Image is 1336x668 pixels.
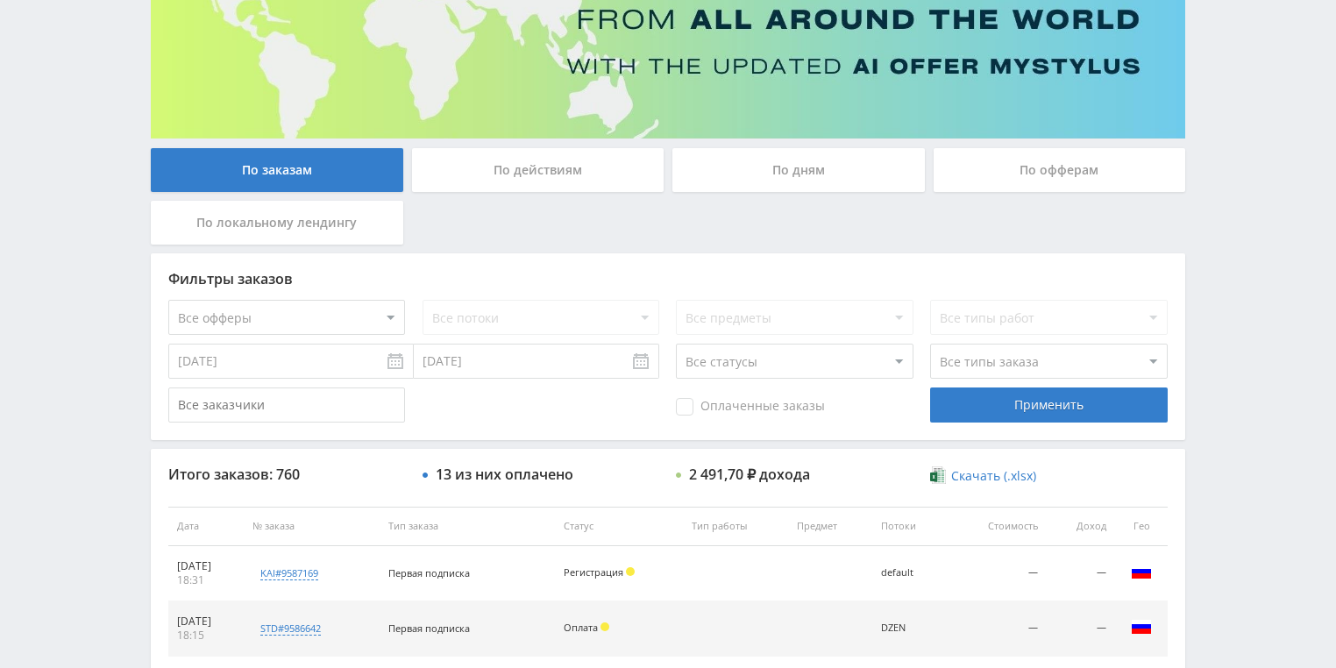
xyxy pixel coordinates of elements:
[930,466,945,484] img: xlsx
[244,507,380,546] th: № заказа
[672,148,925,192] div: По дням
[689,466,810,482] div: 2 491,70 ₽ дохода
[1131,616,1152,637] img: rus.png
[949,601,1047,657] td: —
[151,148,403,192] div: По заказам
[930,467,1035,485] a: Скачать (.xlsx)
[949,546,1047,601] td: —
[388,622,470,635] span: Первая подписка
[168,387,405,423] input: Все заказчики
[1115,507,1168,546] th: Гео
[1047,601,1115,657] td: —
[626,567,635,576] span: Холд
[872,507,949,546] th: Потоки
[600,622,609,631] span: Холд
[881,567,940,579] div: default
[177,629,235,643] div: 18:15
[1131,561,1152,582] img: rus.png
[564,565,623,579] span: Регистрация
[949,507,1047,546] th: Стоимость
[555,507,683,546] th: Статус
[881,622,940,634] div: DZEN
[260,566,318,580] div: kai#9587169
[436,466,573,482] div: 13 из них оплачено
[260,622,321,636] div: std#9586642
[380,507,555,546] th: Тип заказа
[151,201,403,245] div: По локальному лендингу
[788,507,872,546] th: Предмет
[930,387,1167,423] div: Применить
[564,621,598,634] span: Оплата
[1047,546,1115,601] td: —
[683,507,788,546] th: Тип работы
[168,507,244,546] th: Дата
[388,566,470,579] span: Первая подписка
[177,573,235,587] div: 18:31
[951,469,1036,483] span: Скачать (.xlsx)
[168,466,405,482] div: Итого заказов: 760
[177,559,235,573] div: [DATE]
[1047,507,1115,546] th: Доход
[934,148,1186,192] div: По офферам
[676,398,825,416] span: Оплаченные заказы
[177,615,235,629] div: [DATE]
[412,148,664,192] div: По действиям
[168,271,1168,287] div: Фильтры заказов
